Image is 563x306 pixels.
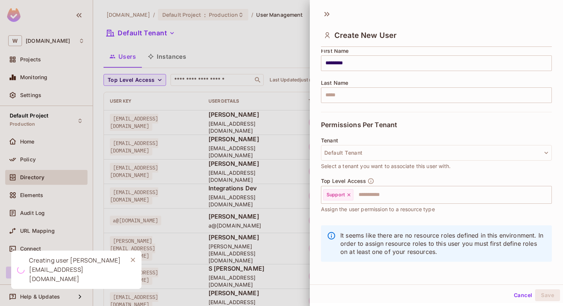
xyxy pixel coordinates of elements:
span: Permissions Per Tenant [321,121,397,129]
span: Create New User [334,31,397,40]
div: Support [323,189,353,200]
span: Assign the user permission to a resource type [321,205,435,213]
span: First Name [321,48,349,54]
span: Top Level Access [321,178,366,184]
span: Tenant [321,138,338,144]
span: Support [327,192,345,198]
p: It seems like there are no resource roles defined in this environment. In order to assign resourc... [340,231,546,256]
button: Default Tenant [321,145,552,161]
span: Select a tenant you want to associate this user with. [321,162,451,170]
button: Cancel [511,289,535,301]
span: Last Name [321,80,348,86]
button: Close [127,254,139,265]
div: Creating user [PERSON_NAME][EMAIL_ADDRESS][DOMAIN_NAME] [29,256,121,284]
button: Save [535,289,560,301]
button: Open [548,194,549,195]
